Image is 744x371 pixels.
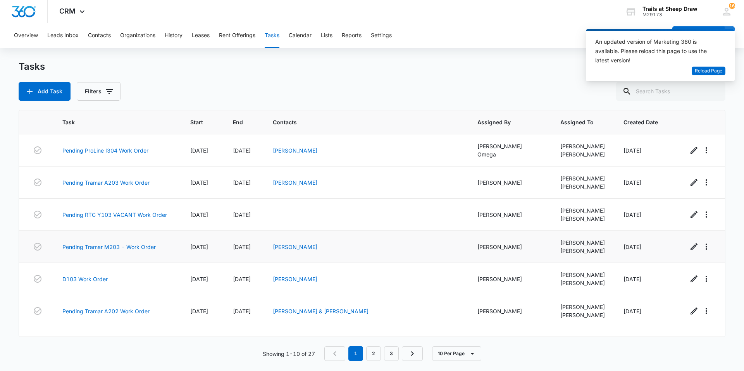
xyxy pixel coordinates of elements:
span: [DATE] [233,147,251,154]
span: [DATE] [233,211,251,218]
div: [PERSON_NAME] [560,279,605,287]
div: [PERSON_NAME] [560,271,605,279]
button: Leases [192,23,210,48]
span: [DATE] [233,276,251,282]
span: Task [62,118,160,126]
div: [PERSON_NAME] [477,211,542,219]
div: [PERSON_NAME] [560,174,605,182]
div: [PERSON_NAME] [477,243,542,251]
button: Reload Page [692,67,725,76]
span: Contacts [273,118,448,126]
button: History [165,23,183,48]
div: [PERSON_NAME] [560,335,605,343]
button: Leads Inbox [47,23,79,48]
span: [DATE] [623,211,641,218]
div: [PERSON_NAME] [560,206,605,215]
span: Reload Page [695,67,722,75]
button: Overview [14,23,38,48]
div: [PERSON_NAME] [560,142,605,150]
em: 1 [348,346,363,361]
span: [DATE] [233,179,251,186]
button: Add Task [19,82,71,101]
a: D103 Work Order [62,275,108,283]
button: 10 Per Page [432,346,481,361]
button: Add Contact [672,26,725,45]
div: [PERSON_NAME] [560,182,605,191]
span: Assigned To [560,118,594,126]
span: [DATE] [190,211,208,218]
span: [DATE] [190,179,208,186]
span: [DATE] [233,308,251,314]
button: Filters [77,82,121,101]
span: [DATE] [623,147,641,154]
input: Search Tasks [616,82,725,101]
a: [PERSON_NAME] [273,276,317,282]
span: [DATE] [233,244,251,250]
a: [PERSON_NAME] [273,147,317,154]
button: Organizations [120,23,155,48]
button: Settings [371,23,392,48]
a: Pending Tramar A202 Work Order [62,307,150,315]
a: Next Page [402,346,423,361]
span: Start [190,118,203,126]
span: 16 [729,3,735,9]
span: End [233,118,243,126]
span: [DATE] [190,244,208,250]
span: Assigned By [477,118,530,126]
span: [DATE] [623,276,641,282]
a: Page 3 [384,346,399,361]
button: Calendar [289,23,312,48]
a: Pending Tramar A203 Work Order [62,179,150,187]
span: Created Date [623,118,658,126]
div: [PERSON_NAME] [477,179,542,187]
a: Pending ProLine I304 Work Order [62,146,148,155]
span: [DATE] [623,308,641,314]
div: [PERSON_NAME] [560,239,605,247]
div: [PERSON_NAME] Omega [477,142,542,158]
button: Contacts [88,23,111,48]
p: Showing 1-10 of 27 [263,350,315,358]
a: [PERSON_NAME] [273,244,317,250]
div: [PERSON_NAME] [560,303,605,311]
button: Rent Offerings [219,23,255,48]
div: [PERSON_NAME] [560,215,605,223]
a: Page 2 [366,346,381,361]
nav: Pagination [324,346,423,361]
h1: Tasks [19,61,45,72]
span: [DATE] [190,276,208,282]
span: CRM [59,7,76,15]
span: [DATE] [190,147,208,154]
button: Tasks [265,23,279,48]
div: [PERSON_NAME] [477,275,542,283]
a: Pending Tramar M203 - Work Order [62,243,156,251]
button: Lists [321,23,332,48]
div: [PERSON_NAME] [560,247,605,255]
span: [DATE] [623,244,641,250]
div: [PERSON_NAME] [477,307,542,315]
div: account id [642,12,697,17]
div: [PERSON_NAME] [560,311,605,319]
div: [PERSON_NAME] [560,150,605,158]
div: notifications count [729,3,735,9]
div: An updated version of Marketing 360 is available. Please reload this page to use the latest version! [595,37,716,65]
span: [DATE] [623,179,641,186]
a: [PERSON_NAME] [273,179,317,186]
span: [DATE] [190,308,208,314]
div: account name [642,6,697,12]
button: Reports [342,23,362,48]
a: Pending RTC Y103 VACANT Work Order [62,211,167,219]
a: [PERSON_NAME] & [PERSON_NAME] [273,308,369,314]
